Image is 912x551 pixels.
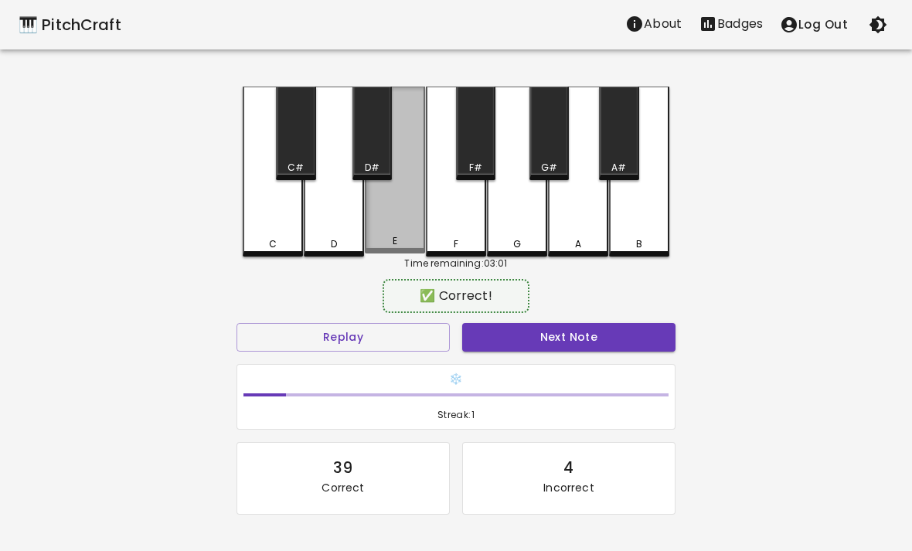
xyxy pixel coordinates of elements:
div: 39 [333,455,352,480]
p: Incorrect [543,480,594,495]
h6: ❄️ [243,371,669,388]
div: G# [541,161,557,175]
div: D [331,237,337,251]
p: Badges [717,15,763,33]
div: B [636,237,642,251]
div: E [393,234,397,248]
p: About [644,15,682,33]
div: A# [611,161,626,175]
p: Correct [322,480,364,495]
div: G [513,237,521,251]
div: Time remaining: 03:01 [243,257,669,270]
div: ✅ Correct! [390,287,521,305]
div: C# [288,161,304,175]
div: D# [365,161,379,175]
div: F [454,237,458,251]
div: A [575,237,581,251]
div: C [269,237,277,251]
button: Next Note [462,323,675,352]
button: Stats [690,9,771,39]
button: account of current user [771,9,856,41]
div: 4 [563,455,573,480]
button: About [617,9,690,39]
a: 🎹 PitchCraft [19,12,121,37]
a: About [617,9,690,41]
button: Replay [237,323,450,352]
a: Stats [690,9,771,41]
div: F# [469,161,482,175]
span: Streak: 1 [243,407,669,423]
